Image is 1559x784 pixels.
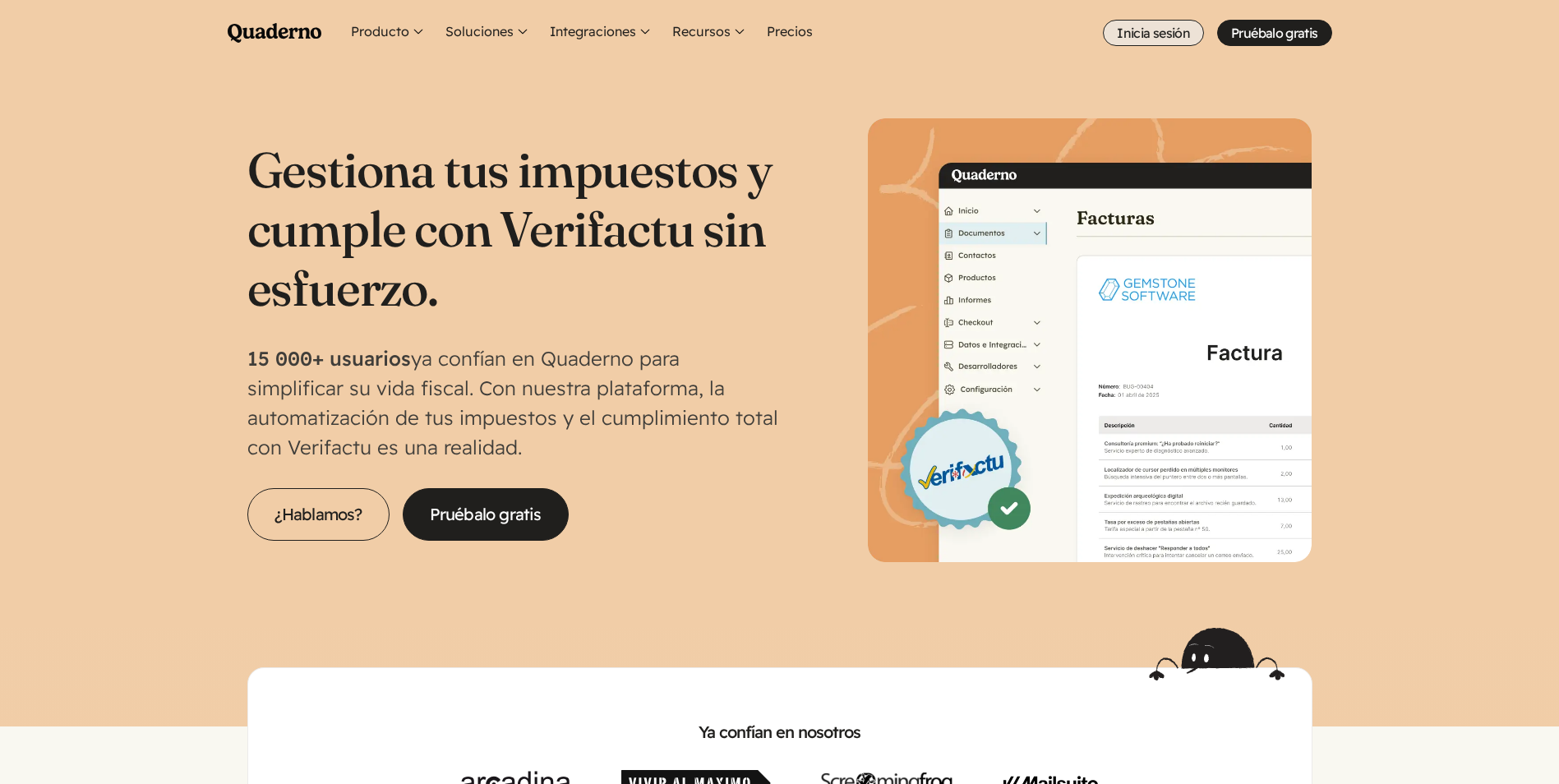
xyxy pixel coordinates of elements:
[868,118,1312,562] img: Interfaz de Quaderno mostrando la página Factura con el distintivo Verifactu
[247,346,411,371] strong: 15 000+ usuarios
[403,488,569,541] a: Pruébalo gratis
[247,344,780,462] p: ya confían en Quaderno para simplificar su vida fiscal. Con nuestra plataforma, la automatización...
[1103,20,1204,46] a: Inicia sesión
[247,140,780,317] h1: Gestiona tus impuestos y cumple con Verifactu sin esfuerzo.
[1217,20,1331,46] a: Pruébalo gratis
[247,488,390,541] a: ¿Hablamos?
[274,721,1285,744] h2: Ya confían en nosotros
